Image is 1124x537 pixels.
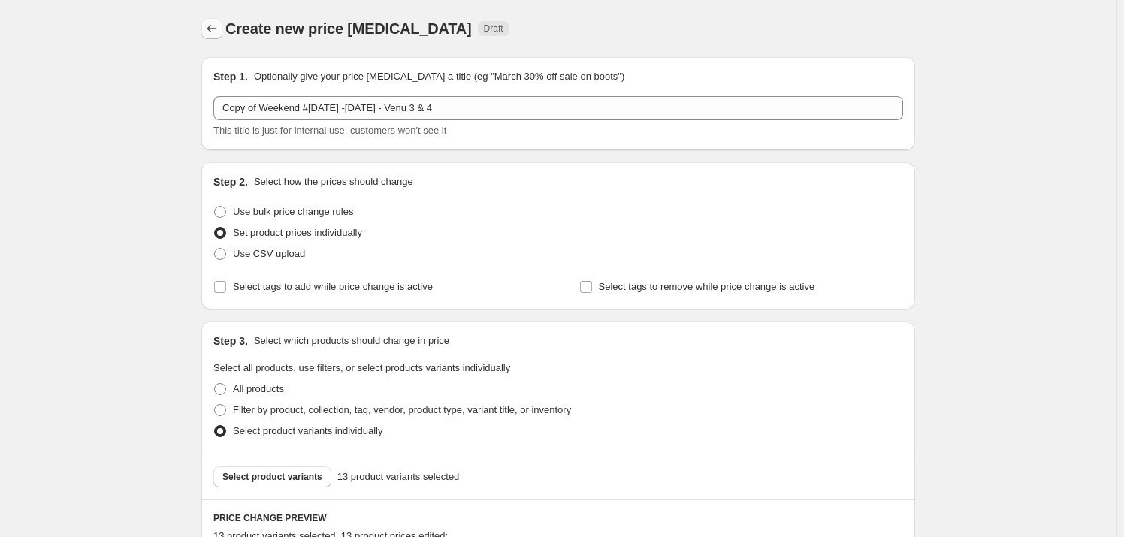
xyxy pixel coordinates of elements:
span: 13 product variants selected [337,469,460,484]
h6: PRICE CHANGE PREVIEW [213,512,903,524]
p: Select how the prices should change [254,174,413,189]
span: Select all products, use filters, or select products variants individually [213,362,510,373]
span: Use bulk price change rules [233,206,353,217]
span: Set product prices individually [233,227,362,238]
button: Select product variants [213,466,331,487]
span: Select tags to add while price change is active [233,281,433,292]
span: Create new price [MEDICAL_DATA] [225,20,472,37]
p: Optionally give your price [MEDICAL_DATA] a title (eg "March 30% off sale on boots") [254,69,624,84]
span: Filter by product, collection, tag, vendor, product type, variant title, or inventory [233,404,571,415]
p: Select which products should change in price [254,333,449,348]
span: Select product variants individually [233,425,382,436]
span: All products [233,383,284,394]
span: Select product variants [222,471,322,483]
h2: Step 1. [213,69,248,84]
input: 30% off holiday sale [213,96,903,120]
span: Use CSV upload [233,248,305,259]
h2: Step 2. [213,174,248,189]
h2: Step 3. [213,333,248,348]
span: This title is just for internal use, customers won't see it [213,125,446,136]
span: Draft [484,23,503,35]
button: Price change jobs [201,18,222,39]
span: Select tags to remove while price change is active [599,281,815,292]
